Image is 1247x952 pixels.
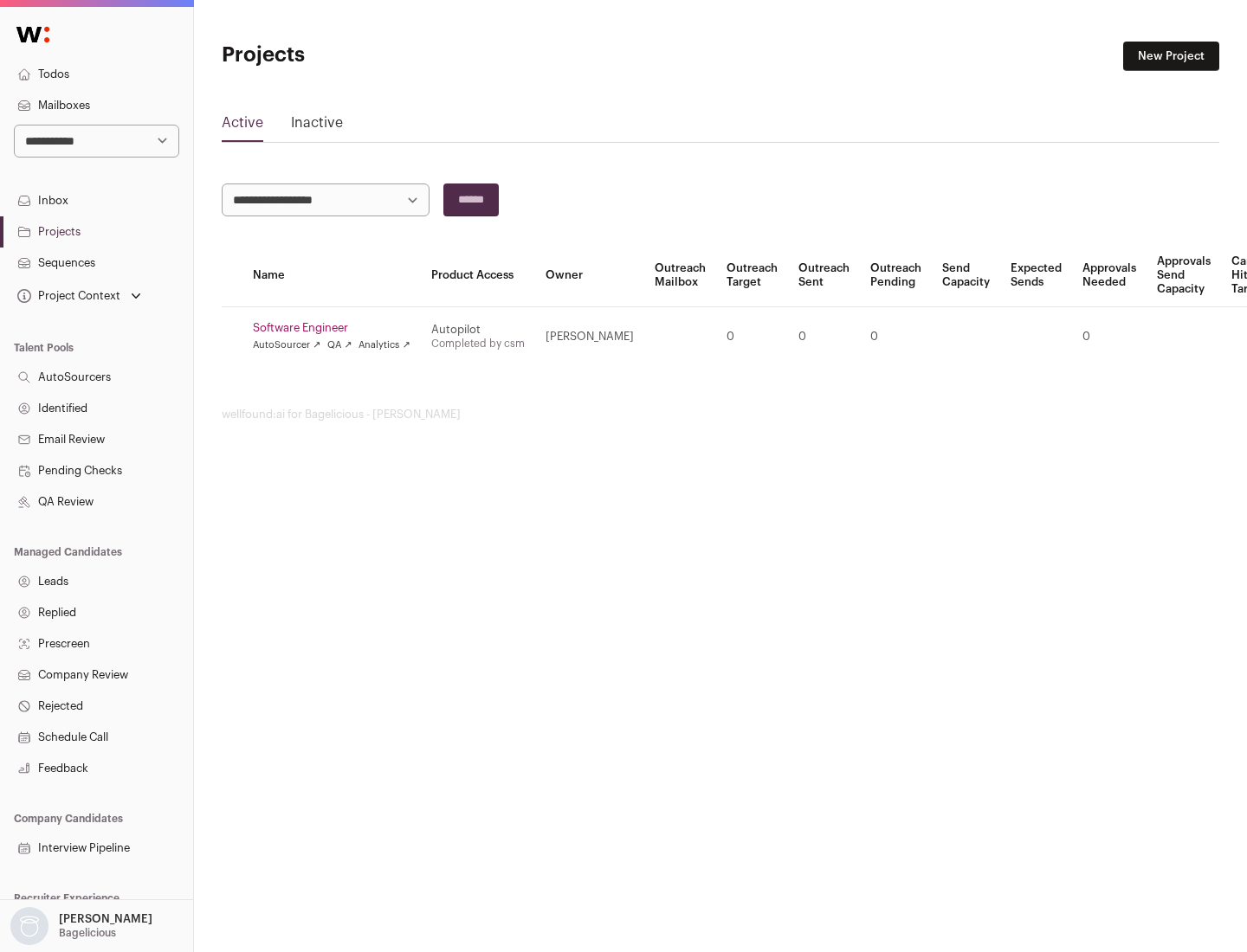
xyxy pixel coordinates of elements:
[1123,42,1219,71] a: New Project
[7,17,59,52] img: Wellfound
[1147,244,1221,307] th: Approvals Send Capacity
[327,338,352,352] a: QA ↗
[10,907,48,945] img: nopic.png
[359,338,410,352] a: Analytics ↗
[222,408,1219,421] footer: wellfound:ai for Bagelicious - [PERSON_NAME]
[59,912,152,926] p: [PERSON_NAME]
[291,113,343,140] a: Inactive
[253,338,320,352] a: AutoSourcer ↗
[860,244,932,307] th: Outreach Pending
[1000,244,1072,307] th: Expected Sends
[535,307,644,367] td: [PERSON_NAME]
[535,244,644,307] th: Owner
[14,284,145,308] button: Open dropdown
[788,244,860,307] th: Outreach Sent
[860,307,932,367] td: 0
[253,321,410,335] a: Software Engineer
[242,244,421,307] th: Name
[421,244,535,307] th: Product Access
[7,907,156,945] button: Open dropdown
[644,244,716,307] th: Outreach Mailbox
[932,244,1000,307] th: Send Capacity
[59,926,116,940] p: Bagelicious
[14,289,120,303] div: Project Context
[1072,244,1147,307] th: Approvals Needed
[788,307,860,367] td: 0
[716,244,788,307] th: Outreach Target
[716,307,788,367] td: 0
[431,323,525,337] div: Autopilot
[222,113,263,140] a: Active
[222,42,554,69] h1: Projects
[431,338,525,349] a: Completed by csm
[1072,307,1147,367] td: 0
